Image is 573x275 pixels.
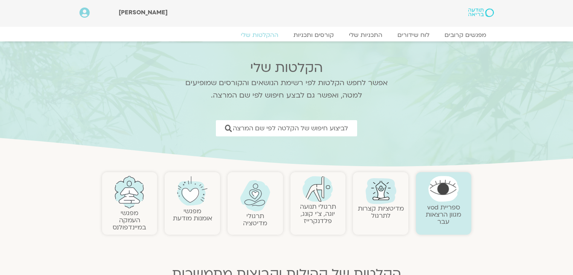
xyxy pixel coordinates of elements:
a: ההקלטות שלי [233,31,286,39]
a: תרגולימדיטציה [243,212,267,228]
a: קורסים ותכניות [286,31,341,39]
h2: הקלטות שלי [176,60,398,75]
a: תרגולי תנועהיוגה, צ׳י קונג, פלדנקרייז [300,202,336,225]
span: לביצוע חיפוש של הקלטה לפי שם המרצה [233,125,348,132]
a: מפגשיאומנות מודעת [173,207,212,223]
p: אפשר לחפש הקלטות לפי רשימת הנושאים והקורסים שמופיעים למטה, ואפשר גם לבצע חיפוש לפי שם המרצה. [176,77,398,102]
a: מפגשיהעמקה במיינדפולנס [113,209,146,232]
nav: Menu [79,31,494,39]
a: מפגשים קרובים [437,31,494,39]
a: מדיטציות קצרות לתרגול [358,204,404,220]
a: לוח שידורים [390,31,437,39]
a: ספריית vodמגוון הרצאות עבר [426,203,461,226]
span: [PERSON_NAME] [119,8,168,17]
a: התכניות שלי [341,31,390,39]
a: לביצוע חיפוש של הקלטה לפי שם המרצה [216,120,357,136]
